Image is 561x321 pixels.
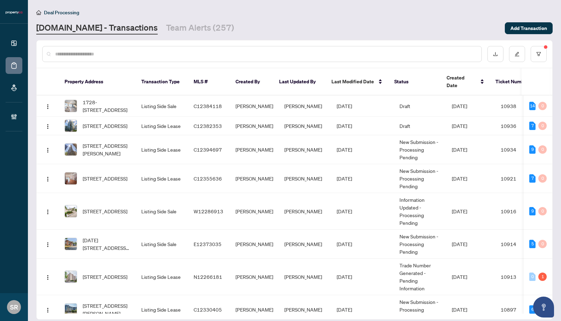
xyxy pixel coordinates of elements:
td: Listing Side Sale [136,193,188,230]
td: Listing Side Lease [136,117,188,135]
td: Listing Side Lease [136,259,188,295]
img: Logo [45,209,51,215]
span: [DATE] [337,274,352,280]
div: 7 [529,122,536,130]
div: 6 [529,305,536,314]
th: Created By [230,68,274,95]
span: [STREET_ADDRESS][PERSON_NAME] [83,142,130,157]
img: Logo [45,307,51,313]
th: MLS # [188,68,230,95]
span: [DATE] [337,306,352,313]
div: 0 [538,174,547,183]
span: [DATE] [452,241,467,247]
span: [STREET_ADDRESS] [83,207,127,215]
span: [DATE] [452,123,467,129]
span: Add Transaction [510,23,547,34]
img: Logo [45,147,51,153]
span: [PERSON_NAME] [235,241,273,247]
span: Last Modified Date [331,78,374,85]
td: Listing Side Lease [136,164,188,193]
td: [PERSON_NAME] [279,95,331,117]
span: Created Date [447,74,476,89]
span: [DATE] [337,146,352,153]
div: 7 [529,174,536,183]
span: [PERSON_NAME] [235,103,273,109]
span: C12384118 [194,103,222,109]
button: edit [509,46,525,62]
img: thumbnail-img [65,173,77,184]
div: 0 [529,273,536,281]
div: 14 [529,102,536,110]
img: Logo [45,275,51,280]
span: [DATE] [337,241,352,247]
td: New Submission - Processing Pending [394,230,446,259]
span: [DATE] [452,274,467,280]
td: [PERSON_NAME] [279,230,331,259]
th: Last Modified Date [326,68,389,95]
button: Logo [42,144,53,155]
span: [DATE] [452,208,467,214]
span: C12394697 [194,146,222,153]
td: 10913 [495,259,544,295]
span: C12355636 [194,175,222,182]
span: [STREET_ADDRESS][PERSON_NAME] [83,302,130,317]
div: 0 [538,122,547,130]
img: thumbnail-img [65,144,77,155]
td: New Submission - Processing Pending [394,135,446,164]
span: [PERSON_NAME] [235,208,273,214]
span: [PERSON_NAME] [235,123,273,129]
td: Draft [394,95,446,117]
button: download [487,46,503,62]
span: [STREET_ADDRESS] [83,273,127,281]
button: Logo [42,120,53,131]
span: filter [536,52,541,56]
td: [PERSON_NAME] [279,259,331,295]
span: [DATE][STREET_ADDRESS][PERSON_NAME] [83,236,130,252]
img: thumbnail-img [65,100,77,112]
button: Logo [42,206,53,217]
span: SR [10,302,18,312]
img: Logo [45,176,51,182]
th: Property Address [59,68,136,95]
span: [PERSON_NAME] [235,274,273,280]
img: thumbnail-img [65,205,77,217]
span: [STREET_ADDRESS] [83,122,127,130]
span: [PERSON_NAME] [235,306,273,313]
span: 1728-[STREET_ADDRESS] [83,98,130,114]
span: [PERSON_NAME] [235,146,273,153]
img: logo [6,10,22,15]
img: thumbnail-img [65,120,77,132]
span: [DATE] [337,103,352,109]
td: [PERSON_NAME] [279,193,331,230]
div: 9 [529,207,536,215]
span: download [493,52,498,56]
div: 5 [529,240,536,248]
button: Open asap [533,297,554,318]
div: 1 [538,273,547,281]
a: Team Alerts (257) [166,22,234,35]
button: Logo [42,271,53,282]
th: Last Updated By [274,68,326,95]
img: Logo [45,104,51,109]
img: Logo [45,242,51,247]
td: Listing Side Sale [136,230,188,259]
span: home [36,10,41,15]
img: thumbnail-img [65,304,77,315]
div: 0 [538,207,547,215]
span: W12286913 [194,208,223,214]
span: C12382353 [194,123,222,129]
span: Deal Processing [44,9,79,16]
td: 10916 [495,193,544,230]
td: Trade Number Generated - Pending Information [394,259,446,295]
td: 10938 [495,95,544,117]
td: Draft [394,117,446,135]
div: 0 [538,145,547,154]
button: filter [531,46,547,62]
td: 10934 [495,135,544,164]
span: edit [515,52,519,56]
td: [PERSON_NAME] [279,135,331,164]
span: [DATE] [337,175,352,182]
td: Listing Side Sale [136,95,188,117]
button: Logo [42,238,53,250]
span: [STREET_ADDRESS] [83,175,127,182]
